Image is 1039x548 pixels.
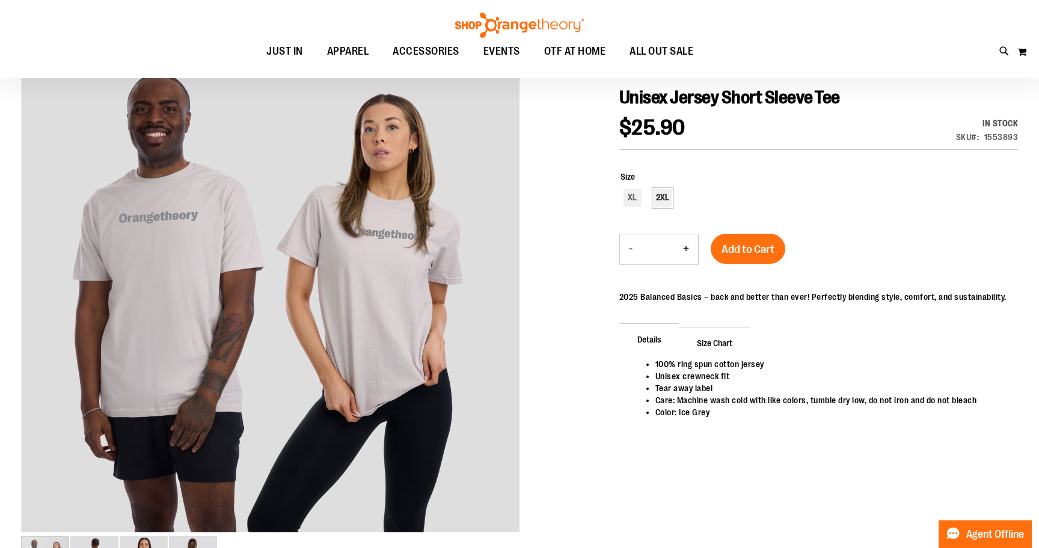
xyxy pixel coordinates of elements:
div: XL [624,189,642,207]
input: Product quantity [642,235,674,264]
div: OTF Unisex Jersey SS Tee Grey [21,37,519,535]
span: OTF AT HOME [544,38,606,65]
span: ACCESSORIES [393,38,459,65]
li: Unisex crewneck fit [655,370,1006,382]
span: ALL OUT SALE [630,38,693,65]
li: 100% ring spun cotton jersey​ [655,358,1006,370]
li: Tear away label​ [655,382,1006,394]
span: Unisex Jersey Short Sleeve Tee [619,87,840,108]
span: Agent Offline [966,529,1024,540]
strong: SKU [956,132,979,142]
button: Decrease product quantity [620,234,642,264]
div: Availability [956,117,1019,129]
img: Shop Orangetheory [453,13,586,38]
span: EVENTS [483,38,520,65]
button: Add to Cart [711,234,785,264]
span: JUST IN [266,38,303,65]
span: Add to Cart [722,243,774,256]
button: Increase product quantity [674,234,698,264]
li: Care: Machine wash cold with like colors, tumble dry low, do not iron and do not bleach [655,394,1006,406]
div: 2025 Balanced Basics – back and better than ever! Perfectly blending style, comfort, and sustaina... [619,291,1007,303]
div: 2XL [654,189,672,207]
span: Details [619,323,679,355]
li: Color: Ice Grey [655,406,1006,418]
button: Agent Offline [939,520,1032,548]
span: $25.90 [619,115,685,140]
span: APPAREL [327,38,369,65]
span: Size [621,172,635,181]
span: Size Chart [679,327,750,358]
div: In stock [956,117,1019,129]
div: 1553893 [984,131,1019,143]
img: OTF Unisex Jersey SS Tee Grey [21,34,519,532]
